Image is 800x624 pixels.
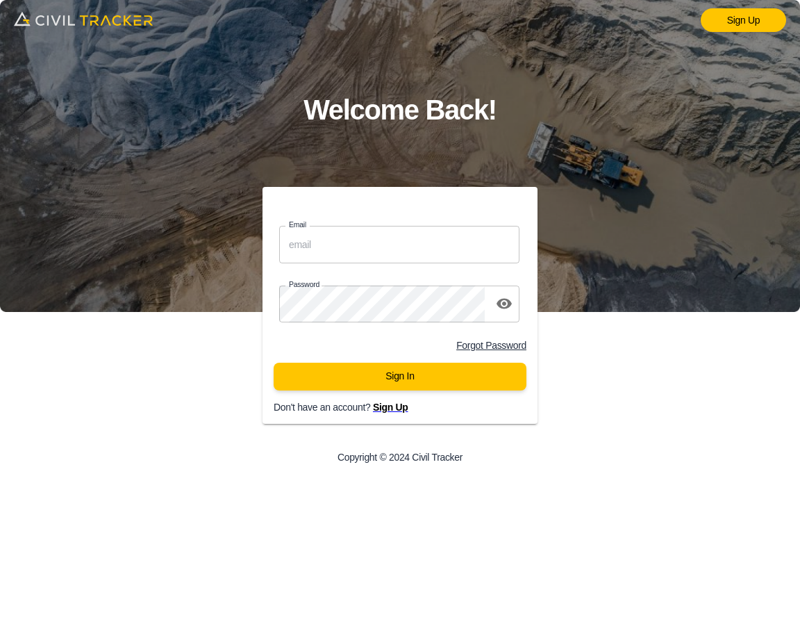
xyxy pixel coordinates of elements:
[373,402,408,413] a: Sign Up
[14,7,153,31] img: logo
[274,402,549,413] p: Don't have an account?
[279,226,519,263] input: email
[274,363,526,391] button: Sign In
[456,340,526,351] a: Forgot Password
[490,290,518,318] button: toggle password visibility
[337,452,462,463] p: Copyright © 2024 Civil Tracker
[303,88,497,133] h1: Welcome Back!
[701,8,786,32] a: Sign Up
